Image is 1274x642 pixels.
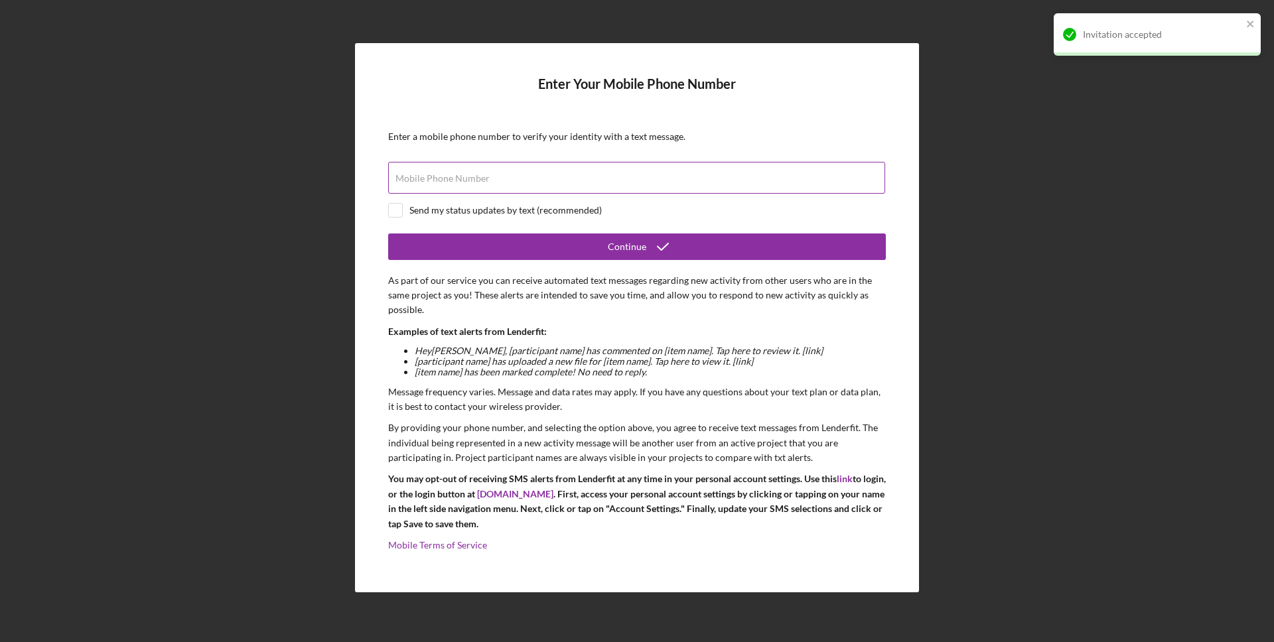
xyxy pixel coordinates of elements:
[1083,29,1242,40] div: Invitation accepted
[388,131,886,142] div: Enter a mobile phone number to verify your identity with a text message.
[388,233,886,260] button: Continue
[388,472,886,531] p: You may opt-out of receiving SMS alerts from Lenderfit at any time in your personal account setti...
[415,346,886,356] li: Hey [PERSON_NAME] , [participant name] has commented on [item name]. Tap here to review it. [link]
[395,173,490,184] label: Mobile Phone Number
[477,488,553,499] a: [DOMAIN_NAME]
[415,356,886,367] li: [participant name] has uploaded a new file for [item name]. Tap here to view it. [link]
[409,205,602,216] div: Send my status updates by text (recommended)
[388,324,886,339] p: Examples of text alerts from Lenderfit:
[415,367,886,377] li: [item name] has been marked complete! No need to reply.
[1246,19,1255,31] button: close
[388,76,886,111] h4: Enter Your Mobile Phone Number
[388,539,487,550] a: Mobile Terms of Service
[388,385,886,415] p: Message frequency varies. Message and data rates may apply. If you have any questions about your ...
[608,233,646,260] div: Continue
[388,420,886,465] p: By providing your phone number, and selecting the option above, you agree to receive text message...
[388,273,886,318] p: As part of our service you can receive automated text messages regarding new activity from other ...
[837,473,853,484] a: link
